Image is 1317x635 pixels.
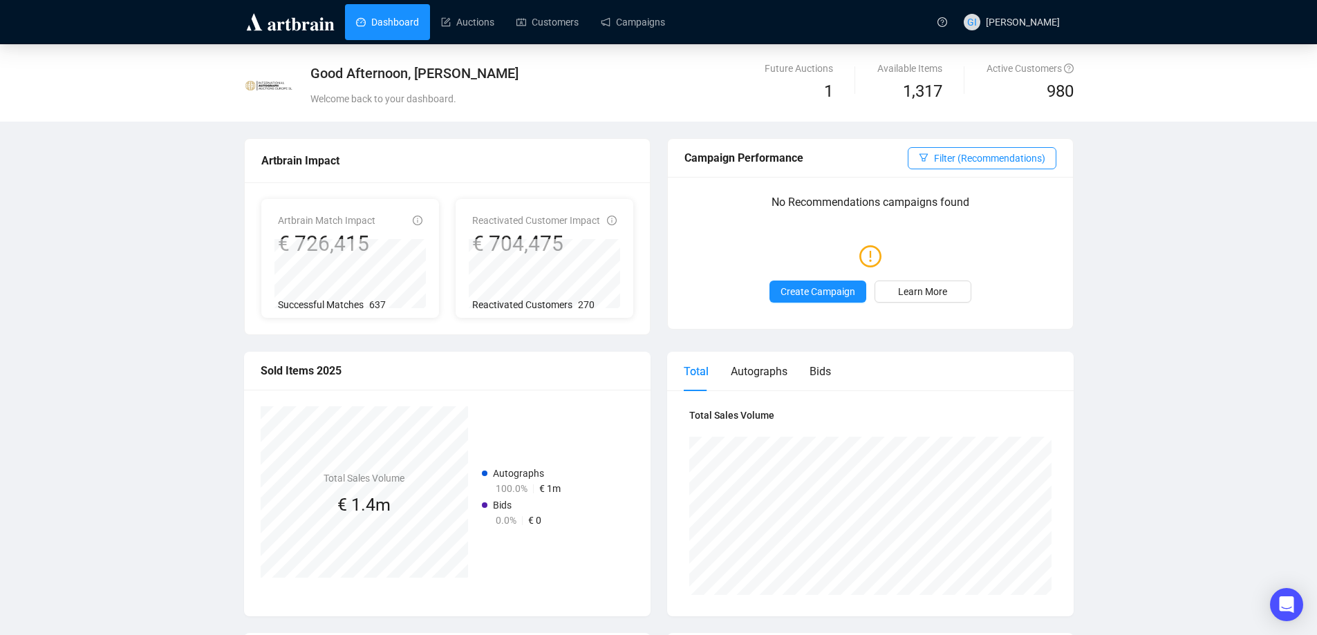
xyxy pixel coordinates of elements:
[919,153,928,162] span: filter
[731,363,787,380] div: Autographs
[496,515,516,526] span: 0.0%
[908,147,1056,169] button: Filter (Recommendations)
[684,193,1056,220] p: No Recommendations campaigns found
[539,483,561,494] span: € 1m
[934,151,1045,166] span: Filter (Recommendations)
[1270,588,1303,621] div: Open Intercom Messenger
[324,471,404,486] h4: Total Sales Volume
[781,284,855,299] span: Create Campaign
[986,17,1060,28] span: [PERSON_NAME]
[472,299,572,310] span: Reactivated Customers
[1064,64,1074,73] span: question-circle
[278,215,375,226] span: Artbrain Match Impact
[859,240,881,272] span: exclamation-circle
[824,82,833,101] span: 1
[607,216,617,225] span: info-circle
[1047,82,1074,101] span: 980
[769,281,866,303] button: Create Campaign
[689,408,1052,423] h4: Total Sales Volume
[987,63,1074,74] span: Active Customers
[369,299,386,310] span: 637
[496,483,527,494] span: 100.0%
[441,4,494,40] a: Auctions
[261,362,634,379] div: Sold Items 2025
[472,231,600,257] div: € 704,475
[413,216,422,225] span: info-circle
[903,79,942,105] span: 1,317
[937,17,947,27] span: question-circle
[898,284,947,299] span: Learn More
[528,515,541,526] span: € 0
[967,15,977,30] span: GI
[877,61,942,76] div: Available Items
[337,495,391,515] span: € 1.4m
[278,231,375,257] div: € 726,415
[261,152,633,169] div: Artbrain Impact
[278,299,364,310] span: Successful Matches
[875,281,971,303] a: Learn More
[310,91,794,106] div: Welcome back to your dashboard.
[684,363,709,380] div: Total
[472,215,600,226] span: Reactivated Customer Impact
[516,4,579,40] a: Customers
[244,11,337,33] img: logo
[765,61,833,76] div: Future Auctions
[684,149,908,167] div: Campaign Performance
[356,4,419,40] a: Dashboard
[493,468,544,479] span: Autographs
[245,61,293,110] img: 622e19684f2625001dda177d.jpg
[810,363,831,380] div: Bids
[493,500,512,511] span: Bids
[310,64,794,83] div: Good Afternoon, [PERSON_NAME]
[578,299,595,310] span: 270
[601,4,665,40] a: Campaigns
